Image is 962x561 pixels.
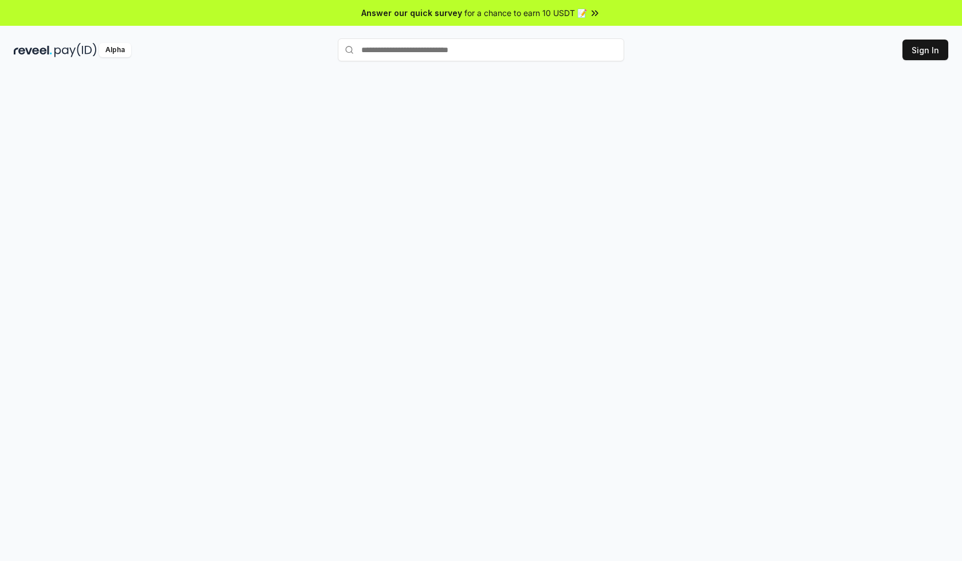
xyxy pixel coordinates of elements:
[902,40,948,60] button: Sign In
[361,7,462,19] span: Answer our quick survey
[464,7,587,19] span: for a chance to earn 10 USDT 📝
[14,43,52,57] img: reveel_dark
[99,43,131,57] div: Alpha
[54,43,97,57] img: pay_id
